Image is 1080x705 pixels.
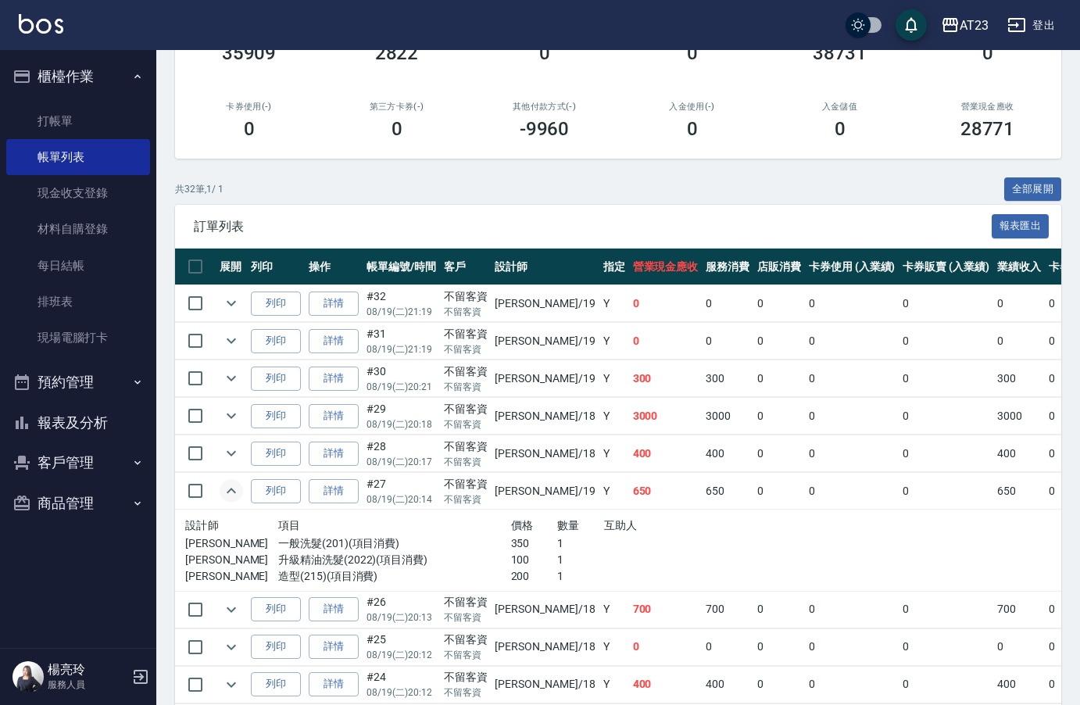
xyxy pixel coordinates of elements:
td: Y [599,666,629,703]
td: 0 [753,628,805,665]
h3: 0 [392,118,402,140]
td: 400 [702,435,753,472]
a: 排班表 [6,284,150,320]
h3: 38731 [813,42,867,64]
td: #32 [363,285,440,322]
span: 項目 [278,519,301,531]
p: 08/19 (二) 20:14 [367,492,436,506]
p: 08/19 (二) 20:12 [367,685,436,700]
td: 0 [805,323,899,360]
td: 0 [629,628,703,665]
h3: 35909 [222,42,277,64]
a: 詳情 [309,635,359,659]
div: 不留客資 [444,476,488,492]
td: 0 [805,591,899,628]
a: 詳情 [309,597,359,621]
h3: 0 [539,42,550,64]
a: 詳情 [309,442,359,466]
p: 不留客資 [444,342,488,356]
div: 不留客資 [444,288,488,305]
button: expand row [220,598,243,621]
a: 詳情 [309,672,359,696]
span: 訂單列表 [194,219,992,234]
div: 不留客資 [444,632,488,648]
img: Person [13,661,44,692]
h2: 卡券使用(-) [194,102,304,112]
td: 0 [805,398,899,435]
p: 08/19 (二) 20:18 [367,417,436,431]
td: [PERSON_NAME] /18 [491,398,599,435]
div: 不留客資 [444,669,488,685]
p: 不留客資 [444,610,488,624]
td: 0 [993,323,1045,360]
td: Y [599,323,629,360]
td: 3000 [993,398,1045,435]
td: 3000 [629,398,703,435]
td: 0 [702,323,753,360]
td: 0 [899,435,993,472]
a: 報表匯出 [992,218,1050,233]
th: 服務消費 [702,249,753,285]
h3: 28771 [960,118,1015,140]
td: 0 [899,473,993,510]
td: 400 [629,666,703,703]
td: 0 [899,285,993,322]
th: 營業現金應收 [629,249,703,285]
td: 0 [805,435,899,472]
span: 互助人 [604,519,638,531]
td: 0 [753,285,805,322]
td: 0 [899,360,993,397]
button: expand row [220,404,243,428]
td: 0 [753,591,805,628]
th: 客戶 [440,249,492,285]
td: [PERSON_NAME] /18 [491,435,599,472]
h2: 第三方卡券(-) [342,102,452,112]
p: 共 32 筆, 1 / 1 [175,182,224,196]
p: 不留客資 [444,685,488,700]
td: [PERSON_NAME] /18 [491,591,599,628]
button: 列印 [251,329,301,353]
td: 0 [899,628,993,665]
td: Y [599,398,629,435]
td: 650 [702,473,753,510]
td: 400 [629,435,703,472]
td: 650 [993,473,1045,510]
th: 操作 [305,249,363,285]
h3: -9960 [520,118,570,140]
button: 列印 [251,597,301,621]
td: 400 [993,435,1045,472]
td: 0 [702,285,753,322]
h3: 0 [687,118,698,140]
th: 列印 [247,249,305,285]
td: #26 [363,591,440,628]
p: 造型(215)(項目消費) [278,568,511,585]
h3: 0 [244,118,255,140]
td: [PERSON_NAME] /18 [491,666,599,703]
span: 數量 [557,519,580,531]
p: 不留客資 [444,648,488,662]
button: expand row [220,442,243,465]
p: 不留客資 [444,417,488,431]
td: 300 [629,360,703,397]
th: 帳單編號/時間 [363,249,440,285]
button: 全部展開 [1004,177,1062,202]
td: 400 [702,666,753,703]
td: 400 [993,666,1045,703]
td: [PERSON_NAME] /19 [491,360,599,397]
th: 指定 [599,249,629,285]
span: 設計師 [185,519,219,531]
div: 不留客資 [444,363,488,380]
td: #30 [363,360,440,397]
td: [PERSON_NAME] /18 [491,628,599,665]
button: 櫃檯作業 [6,56,150,97]
th: 業績收入 [993,249,1045,285]
h5: 楊亮玲 [48,662,127,678]
a: 現金收支登錄 [6,175,150,211]
td: Y [599,360,629,397]
div: 不留客資 [444,438,488,455]
h3: 0 [835,118,846,140]
a: 材料自購登錄 [6,211,150,247]
a: 詳情 [309,404,359,428]
a: 詳情 [309,479,359,503]
p: 不留客資 [444,380,488,394]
